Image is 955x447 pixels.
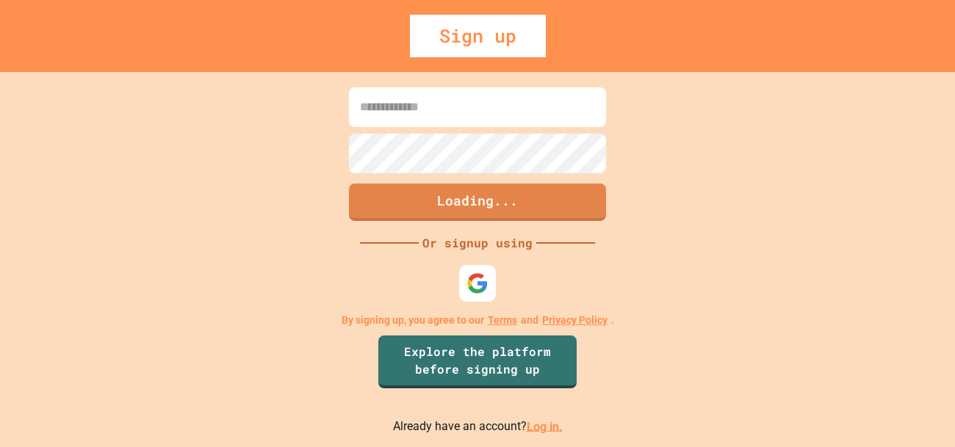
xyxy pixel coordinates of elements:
[349,183,606,221] button: Loading...
[527,419,563,433] a: Log in.
[378,335,577,388] a: Explore the platform before signing up
[419,234,536,252] div: Or signup using
[342,313,614,328] p: By signing up, you agree to our and .
[410,15,546,57] div: Sign up
[542,313,608,328] a: Privacy Policy
[466,272,489,294] img: google-icon.svg
[488,313,517,328] a: Terms
[393,418,563,436] p: Already have an account?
